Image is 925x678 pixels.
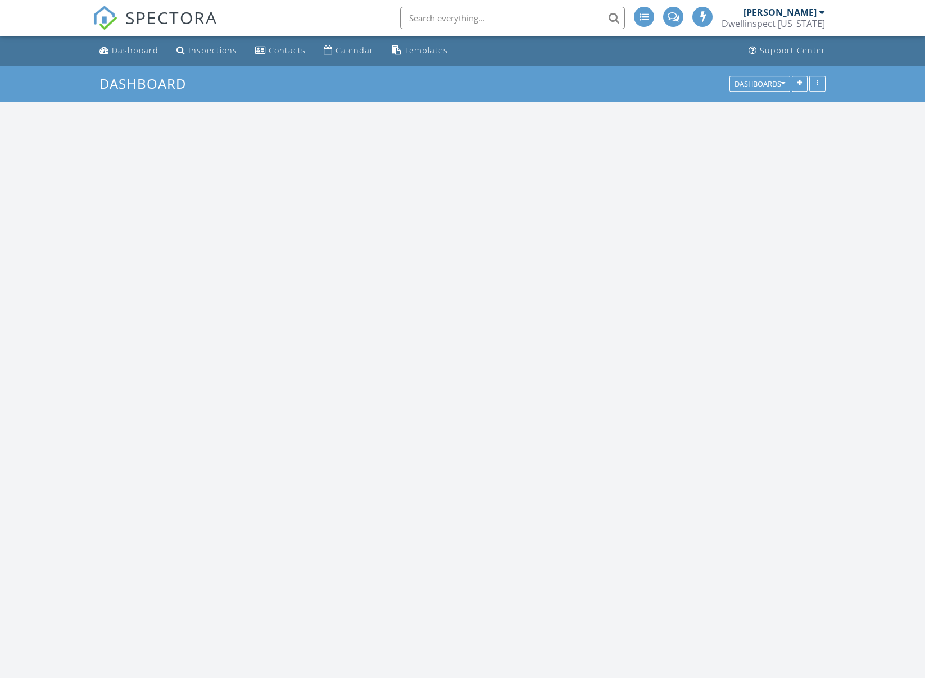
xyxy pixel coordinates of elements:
[729,76,790,92] button: Dashboards
[188,45,237,56] div: Inspections
[93,6,117,30] img: The Best Home Inspection Software - Spectora
[269,45,306,56] div: Contacts
[95,40,163,61] a: Dashboard
[251,40,310,61] a: Contacts
[99,74,196,93] a: Dashboard
[734,80,785,88] div: Dashboards
[387,40,452,61] a: Templates
[112,45,158,56] div: Dashboard
[760,45,826,56] div: Support Center
[743,7,817,18] div: [PERSON_NAME]
[125,6,217,29] span: SPECTORA
[404,45,448,56] div: Templates
[744,40,830,61] a: Support Center
[319,40,378,61] a: Calendar
[400,7,625,29] input: Search everything...
[722,18,825,29] div: Dwellinspect Arizona
[335,45,374,56] div: Calendar
[93,15,217,39] a: SPECTORA
[172,40,242,61] a: Inspections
